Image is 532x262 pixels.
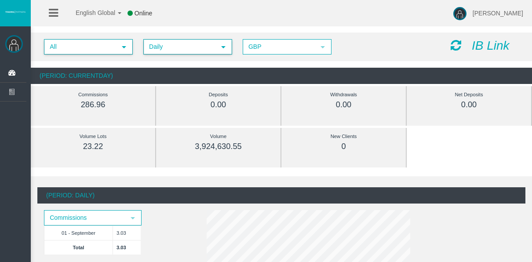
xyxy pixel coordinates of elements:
[453,7,466,20] img: user-image
[51,142,135,152] div: 23.22
[473,10,523,17] span: [PERSON_NAME]
[31,68,532,84] div: (Period: CurrentDay)
[319,44,326,51] span: select
[472,39,510,52] i: IB Link
[4,10,26,14] img: logo.svg
[301,100,386,110] div: 0.00
[51,131,135,142] div: Volume Lots
[220,44,227,51] span: select
[176,100,261,110] div: 0.00
[301,142,386,152] div: 0
[144,40,215,54] span: Daily
[44,240,113,255] td: Total
[301,90,386,100] div: Withdrawals
[51,100,135,110] div: 286.96
[301,131,386,142] div: New Clients
[120,44,128,51] span: select
[176,142,261,152] div: 3,924,630.55
[451,39,461,51] i: Reload Dashboard
[44,226,113,240] td: 01 - September
[45,211,125,225] span: Commissions
[37,187,525,204] div: (Period: Daily)
[64,9,115,16] span: English Global
[135,10,152,17] span: Online
[176,131,261,142] div: Volume
[426,90,511,100] div: Net Deposits
[244,40,315,54] span: GBP
[426,100,511,110] div: 0.00
[113,226,141,240] td: 3.03
[176,90,261,100] div: Deposits
[129,215,136,222] span: select
[45,40,116,54] span: All
[113,240,141,255] td: 3.03
[51,90,135,100] div: Commissions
